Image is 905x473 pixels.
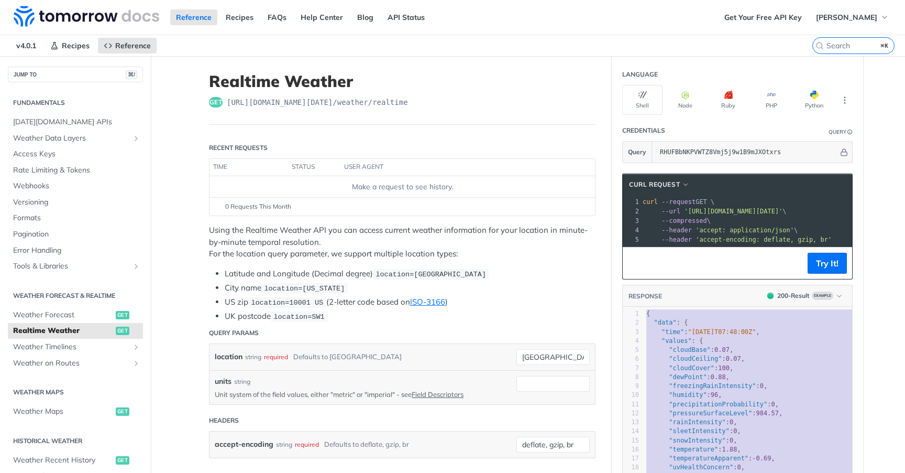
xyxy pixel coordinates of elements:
[751,85,791,115] button: PHP
[737,464,741,471] span: 0
[646,437,737,444] span: : ,
[625,179,693,190] button: cURL Request
[837,92,853,108] button: More Languages
[815,41,824,50] svg: Search
[264,285,345,293] span: location=[US_STATE]
[646,391,722,399] span: : ,
[730,418,733,426] span: 0
[13,358,129,369] span: Weather on Routes
[209,328,259,338] div: Query Params
[288,159,340,176] th: status
[829,128,853,136] div: QueryInformation
[8,210,143,226] a: Formats
[623,391,639,400] div: 10
[276,437,292,452] div: string
[756,410,779,417] span: 984.57
[215,390,501,399] p: Unit system of the field values, either "metric" or "imperial" - see
[8,114,143,130] a: [DATE][DOMAIN_NAME] APIs
[13,117,140,127] span: [DATE][DOMAIN_NAME] APIs
[669,464,733,471] span: "uvHealthConcern"
[132,359,140,368] button: Show subpages for Weather on Routes
[623,309,639,318] div: 1
[13,181,140,191] span: Webhooks
[623,216,641,225] div: 3
[733,427,737,435] span: 0
[8,243,143,259] a: Error Handling
[646,310,650,317] span: {
[13,406,113,417] span: Weather Maps
[643,208,787,215] span: \
[13,261,129,272] span: Tools & Libraries
[209,159,288,176] th: time
[623,318,639,327] div: 2
[13,149,140,159] span: Access Keys
[628,291,663,302] button: RESPONSE
[760,382,764,390] span: 0
[8,323,143,339] a: Realtime Weatherget
[669,355,722,362] span: "cloudCeiling"
[10,38,42,53] span: v4.0.1
[623,225,641,235] div: 4
[13,245,140,256] span: Error Handling
[622,70,658,79] div: Language
[643,198,658,206] span: curl
[756,455,771,462] span: 0.69
[132,134,140,143] button: Show subpages for Weather Data Layers
[8,259,143,274] a: Tools & LibrariesShow subpages for Tools & Libraries
[661,208,680,215] span: --url
[623,207,641,216] div: 2
[669,446,718,453] span: "temperature"
[629,180,680,189] span: cURL Request
[646,418,737,426] span: : ,
[8,178,143,194] a: Webhooks
[225,310,595,322] li: UK postcode
[623,427,639,436] div: 14
[722,446,737,453] span: 1.88
[829,128,846,136] div: Query
[8,436,143,446] h2: Historical Weather
[45,38,95,53] a: Recipes
[8,98,143,107] h2: Fundamentals
[13,165,140,176] span: Rate Limiting & Tokens
[13,213,140,223] span: Formats
[646,427,741,435] span: : ,
[847,130,853,135] i: Information
[661,227,692,234] span: --header
[730,437,733,444] span: 0
[669,410,752,417] span: "pressureSurfaceLevel"
[340,159,574,176] th: user agent
[665,85,705,115] button: Node
[273,313,324,321] span: location=SW1
[8,146,143,162] a: Access Keys
[714,346,730,353] span: 0.07
[214,181,591,192] div: Make a request to see history.
[8,195,143,210] a: Versioning
[215,376,231,387] label: units
[293,349,402,364] div: Defaults to [GEOGRAPHIC_DATA]
[209,143,268,153] div: Recent Requests
[324,437,409,452] div: Defaults to deflate, gzip, br
[654,319,676,326] span: "data"
[295,437,319,452] div: required
[410,297,445,307] a: ISO-3166
[234,377,250,386] div: string
[13,197,140,208] span: Versioning
[126,70,137,79] span: ⌘/
[262,9,292,25] a: FAQs
[669,418,725,426] span: "rainIntensity"
[132,343,140,351] button: Show subpages for Weather Timelines
[8,404,143,420] a: Weather Mapsget
[623,382,639,391] div: 9
[646,355,745,362] span: : ,
[646,364,733,372] span: : ,
[227,97,408,107] span: https://api.tomorrow.io/v4/weather/realtime
[98,38,157,53] a: Reference
[771,401,775,408] span: 0
[116,311,129,319] span: get
[8,131,143,146] a: Weather Data LayersShow subpages for Weather Data Layers
[209,224,595,260] p: Using the Realtime Weather API you can access current weather information for your location in mi...
[132,262,140,271] button: Show subpages for Tools & Libraries
[767,293,774,299] span: 200
[623,235,641,244] div: 5
[810,9,895,25] button: [PERSON_NAME]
